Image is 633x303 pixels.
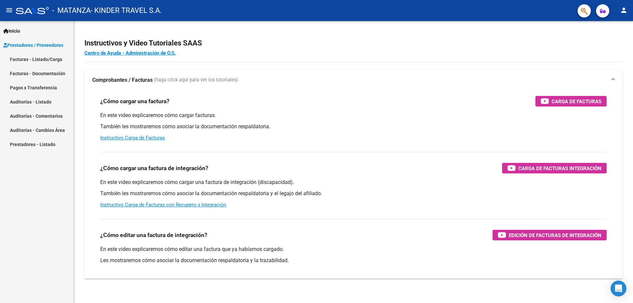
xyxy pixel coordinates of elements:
[518,164,601,172] span: Carga de Facturas Integración
[84,37,622,49] h2: Instructivos y Video Tutoriales SAAS
[154,76,238,84] span: (haga click aquí para ver los tutoriales)
[502,163,607,173] button: Carga de Facturas Integración
[493,230,607,240] button: Edición de Facturas de integración
[100,230,207,240] h3: ¿Cómo editar una factura de integración?
[535,96,607,106] button: Carga de Facturas
[91,3,162,18] span: - KINDER TRAVEL S.A.
[100,202,226,208] a: Instructivo Carga de Facturas con Recupero x Integración
[84,70,622,91] mat-expansion-panel-header: Comprobantes / Facturas (haga click aquí para ver los tutoriales)
[92,76,153,84] strong: Comprobantes / Facturas
[100,112,607,119] p: En este video explicaremos cómo cargar facturas.
[52,3,91,18] span: - MATANZA
[84,50,176,56] a: Centro de Ayuda - Administración de O.S.
[100,190,607,197] p: También les mostraremos cómo asociar la documentación respaldatoria y el legajo del afiliado.
[3,42,63,49] span: Prestadores / Proveedores
[100,246,607,253] p: En este video explicaremos cómo editar una factura que ya habíamos cargado.
[620,6,628,14] mat-icon: person
[509,231,601,239] span: Edición de Facturas de integración
[100,179,607,186] p: En este video explicaremos cómo cargar una factura de integración (discapacidad).
[84,91,622,279] div: Comprobantes / Facturas (haga click aquí para ver los tutoriales)
[100,135,165,141] a: Instructivo Carga de Facturas
[100,257,607,264] p: Les mostraremos cómo asociar la documentación respaldatoria y la trazabilidad.
[3,27,20,35] span: Inicio
[5,6,13,14] mat-icon: menu
[100,97,169,106] h3: ¿Cómo cargar una factura?
[100,164,208,173] h3: ¿Cómo cargar una factura de integración?
[100,123,607,130] p: También les mostraremos cómo asociar la documentación respaldatoria.
[611,281,626,296] div: Open Intercom Messenger
[552,97,601,106] span: Carga de Facturas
